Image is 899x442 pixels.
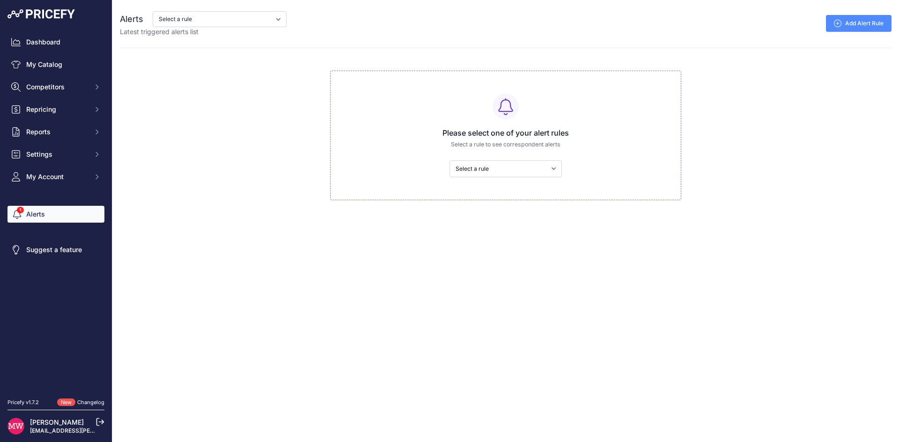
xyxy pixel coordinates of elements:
[7,101,104,118] button: Repricing
[57,399,75,406] span: New
[7,34,104,51] a: Dashboard
[26,127,88,137] span: Reports
[30,418,84,426] a: [PERSON_NAME]
[826,15,892,32] a: Add Alert Rule
[7,399,39,406] div: Pricefy v1.7.2
[26,150,88,159] span: Settings
[7,34,104,387] nav: Sidebar
[77,399,104,406] a: Changelog
[7,241,104,258] a: Suggest a feature
[30,427,174,434] a: [EMAIL_ADDRESS][PERSON_NAME][DOMAIN_NAME]
[7,9,75,19] img: Pricefy Logo
[7,206,104,223] a: Alerts
[7,168,104,185] button: My Account
[7,56,104,73] a: My Catalog
[120,14,143,24] span: Alerts
[26,82,88,92] span: Competitors
[7,146,104,163] button: Settings
[120,27,287,36] p: Latest triggered alerts list
[7,123,104,140] button: Reports
[338,140,673,149] p: Select a rule to see correspondent alerts
[26,105,88,114] span: Repricing
[26,172,88,181] span: My Account
[7,79,104,95] button: Competitors
[338,127,673,138] h3: Please select one of your alert rules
